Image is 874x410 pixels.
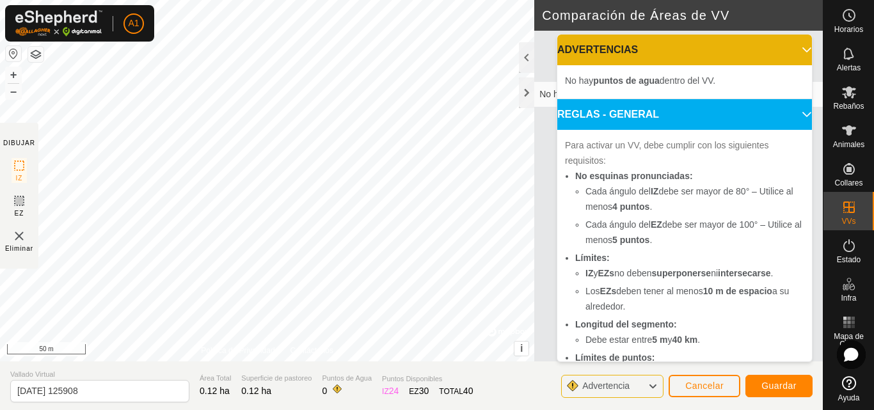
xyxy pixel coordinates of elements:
[827,333,871,348] span: Mapa de Calor
[666,31,719,82] th: Superficie de pastoreo
[382,384,399,398] div: IZ
[565,140,769,166] span: Para activar un VV, debe cumplir con los siguientes requisitos:
[5,244,33,253] span: Eliminar
[833,141,864,148] span: Animales
[841,217,855,225] span: VVs
[201,345,274,356] a: Política de Privacidad
[685,381,724,391] span: Cancelar
[672,335,697,345] b: 40 km
[593,75,659,86] b: puntos de agua
[703,286,772,296] b: 10 m de espacio
[439,384,473,398] div: TOTAL
[16,173,23,183] span: IZ
[651,186,658,196] b: IZ
[585,332,804,347] li: Debe estar entre y .
[585,268,593,278] b: IZ
[575,253,610,263] b: Límites:
[10,369,189,380] span: Vallado Virtual
[841,294,856,302] span: Infra
[542,8,823,23] h2: Comparación de Áreas de VV
[241,386,271,396] span: 0.12 ha
[600,286,617,296] b: EZs
[3,138,35,148] div: DIBUJAR
[6,46,21,61] button: Restablecer Mapa
[585,265,804,281] li: y no deben ni .
[534,82,823,107] td: No hay Vallados Virtuales todavía, ahora.
[575,319,677,329] b: Longitud del segmento:
[290,345,333,356] a: Contáctenos
[409,384,429,398] div: EZ
[200,373,231,384] span: Área Total
[612,201,649,212] b: 4 puntos
[463,386,473,396] span: 40
[565,75,715,86] span: No hay dentro del VV.
[514,342,528,356] button: i
[612,235,649,245] b: 5 puntos
[6,84,21,99] button: –
[718,31,770,82] th: Nueva Asignación
[28,47,44,62] button: Capas del Mapa
[557,42,638,58] span: ADVERTENCIAS
[6,67,21,83] button: +
[241,373,312,384] span: Superficie de pastoreo
[557,107,659,122] span: REGLAS - GENERAL
[745,375,813,397] button: Guardar
[585,184,804,214] li: Cada ángulo del debe ser mayor de 80° – Utilice al menos .
[652,335,667,345] b: 5 m
[322,373,372,384] span: Puntos de Agua
[614,31,666,82] th: Rebaño
[557,35,812,65] p-accordion-header: ADVERTENCIAS
[15,209,24,218] span: EZ
[582,381,630,391] span: Advertencia
[652,268,711,278] b: superponerse
[834,26,863,33] span: Horarios
[200,386,230,396] span: 0.12 ha
[585,217,804,248] li: Cada ángulo del debe ser mayor de 100° – Utilice al menos .
[419,386,429,396] span: 30
[585,283,804,314] li: Los deben tener al menos a su alrededor.
[718,268,771,278] b: intersecarse
[561,31,614,82] th: VV
[823,371,874,407] a: Ayuda
[12,228,27,244] img: VV
[520,343,523,354] span: i
[382,374,473,384] span: Puntos Disponibles
[833,102,864,110] span: Rebaños
[837,256,861,264] span: Estado
[575,352,655,363] b: Límites de puntos:
[669,375,740,397] button: Cancelar
[15,10,102,36] img: Logo Gallagher
[575,171,693,181] b: No esquinas pronunciadas:
[651,219,662,230] b: EZ
[322,386,327,396] span: 0
[557,99,812,130] p-accordion-header: REGLAS - GENERAL
[128,17,139,30] span: A1
[837,64,861,72] span: Alertas
[838,394,860,402] span: Ayuda
[389,386,399,396] span: 24
[598,268,614,278] b: EZs
[761,381,797,391] span: Guardar
[834,179,862,187] span: Collares
[557,65,812,99] p-accordion-content: ADVERTENCIAS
